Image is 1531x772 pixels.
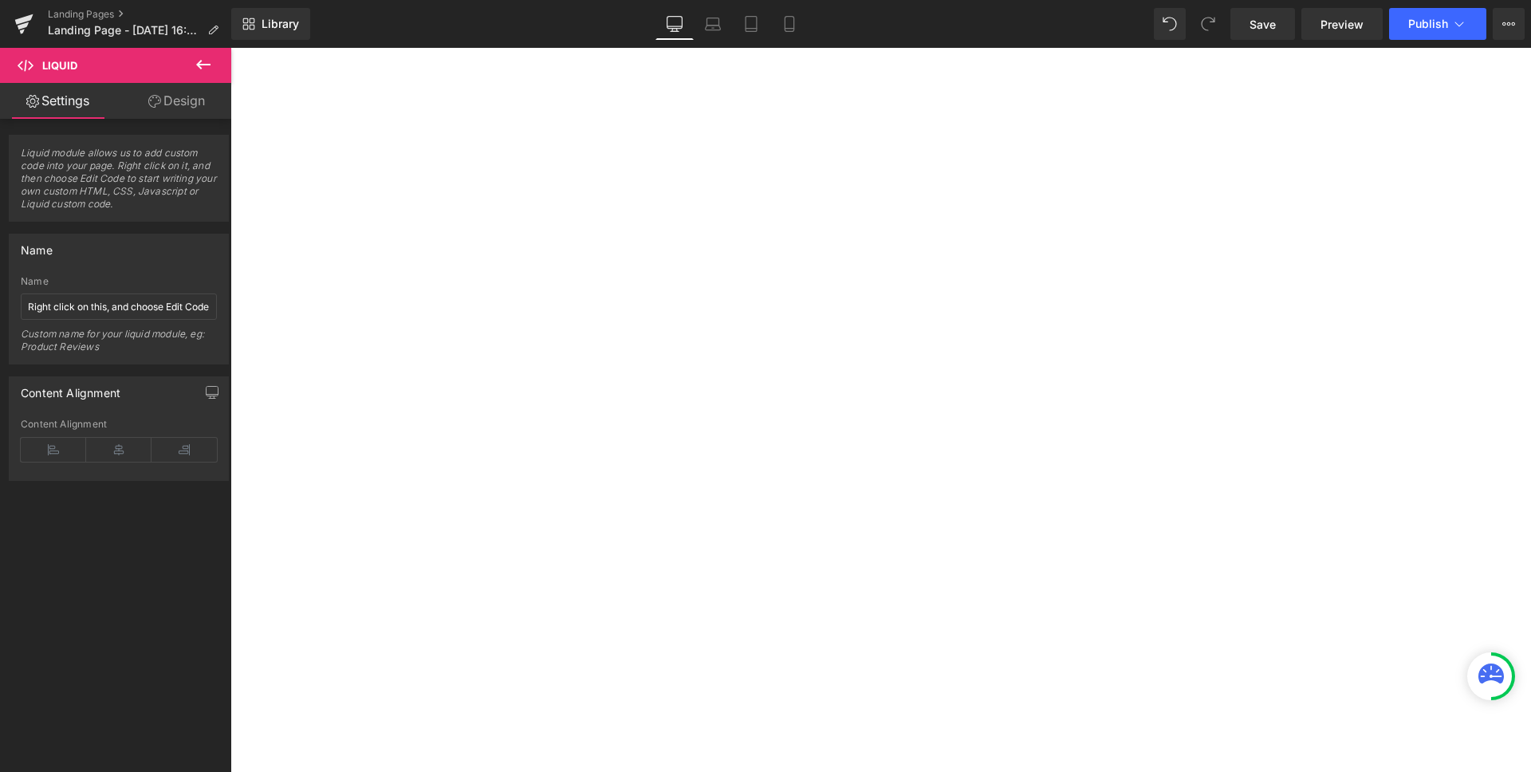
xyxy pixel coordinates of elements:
div: Name [21,234,53,257]
button: Publish [1389,8,1486,40]
span: Save [1250,16,1276,33]
span: Landing Page - [DATE] 16:16:02 [48,24,201,37]
div: Content Alignment [21,419,217,430]
a: Laptop [694,8,732,40]
a: Preview [1301,8,1383,40]
div: Custom name for your liquid module, eg: Product Reviews [21,328,217,364]
span: Preview [1320,16,1364,33]
span: Liquid module allows us to add custom code into your page. Right click on it, and then choose Edi... [21,147,217,221]
button: More [1493,8,1525,40]
button: Redo [1192,8,1224,40]
iframe: Intercom live chat [1477,718,1515,756]
span: Liquid [42,59,77,72]
div: Content Alignment [21,377,120,400]
div: Name [21,276,217,287]
a: Landing Pages [48,8,231,21]
span: Library [262,17,299,31]
a: Mobile [770,8,809,40]
button: Undo [1154,8,1186,40]
a: Tablet [732,8,770,40]
span: Publish [1408,18,1448,30]
a: Design [119,83,234,119]
a: Desktop [655,8,694,40]
a: New Library [231,8,310,40]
